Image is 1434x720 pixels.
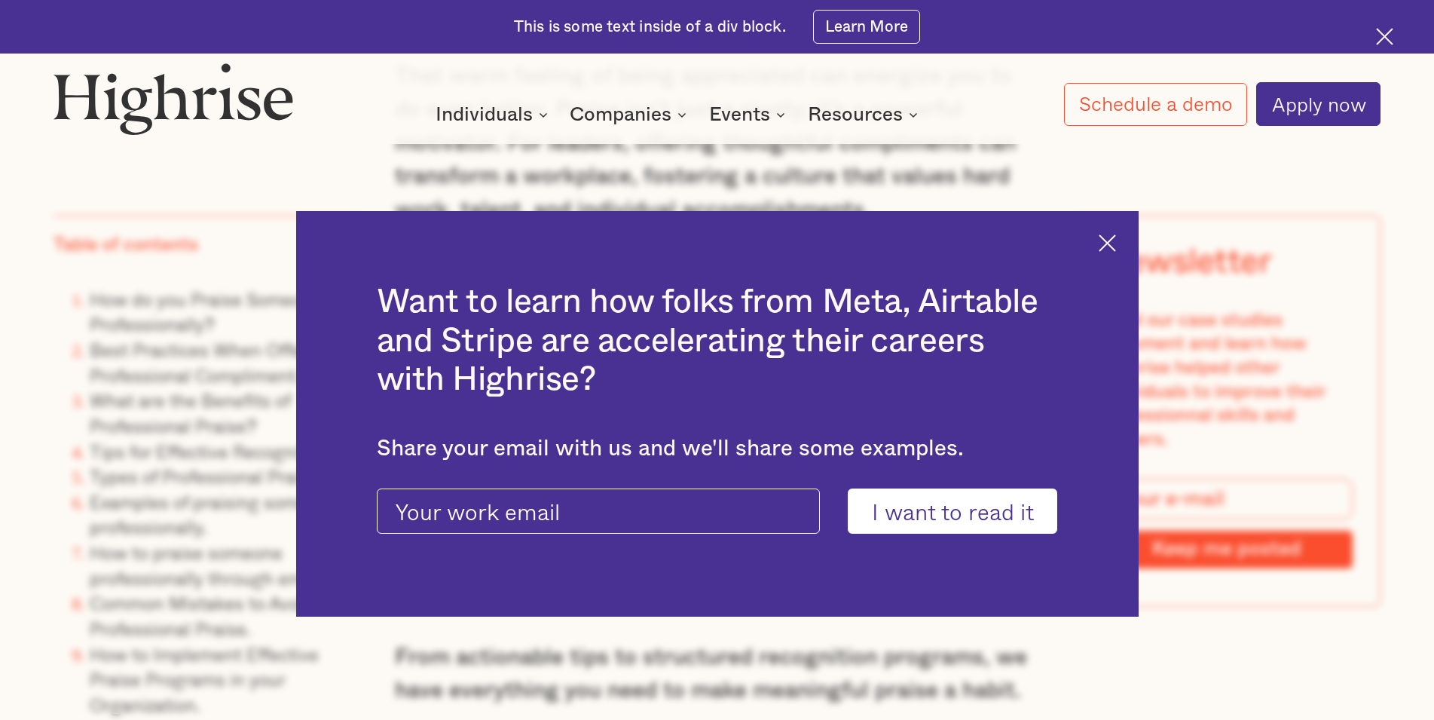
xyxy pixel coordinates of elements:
[1256,82,1380,126] a: Apply now
[436,106,533,124] div: Individuals
[377,489,821,533] input: Your work email
[570,106,671,124] div: Companies
[1376,28,1393,45] img: Cross icon
[514,17,786,38] div: This is some text inside of a div block.
[1099,234,1116,252] img: Cross icon
[808,106,922,124] div: Resources
[377,436,1058,462] div: Share your email with us and we'll share some examples.
[1064,83,1247,126] a: Schedule a demo
[377,283,1058,400] h2: Want to learn how folks from Meta, Airtable and Stripe are accelerating their careers with Highrise?
[54,63,293,135] img: Highrise logo
[808,106,903,124] div: Resources
[436,106,552,124] div: Individuals
[848,489,1057,533] input: I want to read it
[377,489,1058,533] form: current-ascender-blog-article-modal-form
[709,106,770,124] div: Events
[570,106,691,124] div: Companies
[709,106,790,124] div: Events
[813,10,921,44] a: Learn More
